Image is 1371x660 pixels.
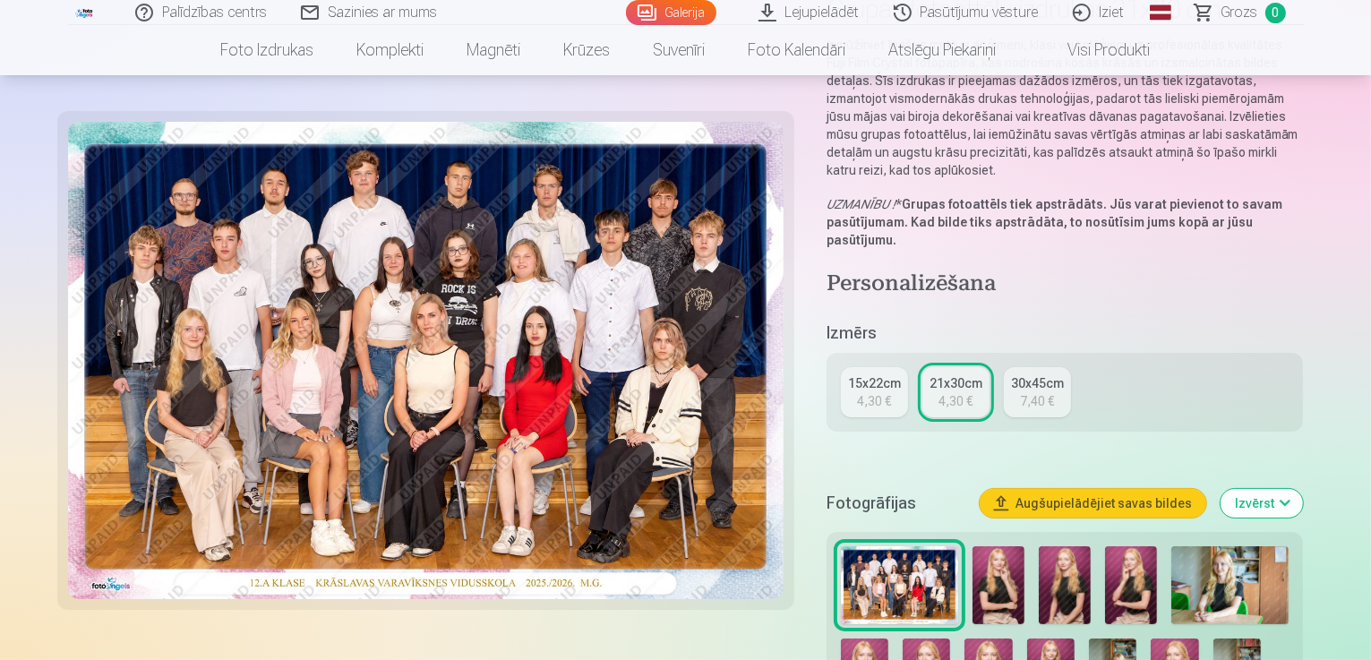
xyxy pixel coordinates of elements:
div: 15x22cm [848,374,901,392]
div: 4,30 € [938,392,973,410]
a: Atslēgu piekariņi [868,25,1018,75]
div: 30x45cm [1011,374,1064,392]
a: Foto kalendāri [727,25,868,75]
a: Suvenīri [632,25,727,75]
a: Foto izdrukas [200,25,336,75]
div: 4,30 € [857,392,891,410]
a: Visi produkti [1018,25,1172,75]
h5: Izmērs [827,321,1304,346]
div: 7,40 € [1020,392,1054,410]
strong: Grupas fotoattēls tiek apstrādāts. Jūs varat pievienot to savam pasūtījumam. Kad bilde tiks apstr... [827,197,1282,247]
em: UZMANĪBU ! [827,197,895,211]
span: 0 [1265,3,1286,23]
img: /fa1 [75,7,95,18]
span: Grozs [1221,2,1258,23]
h4: Personalizēšana [827,270,1304,299]
div: 21x30cm [930,374,982,392]
a: 30x45cm7,40 € [1004,367,1071,417]
p: Iemūžiniet īpašus mirkļus ar ģimeni, klasi vai kolēģiem uz profesionālas kvalitātes Fuji Film Cry... [827,36,1304,179]
a: Krūzes [543,25,632,75]
h5: Fotogrāfijas [827,491,966,516]
button: Augšupielādējiet savas bildes [980,489,1206,518]
a: Komplekti [336,25,446,75]
a: 15x22cm4,30 € [841,367,908,417]
button: Izvērst [1221,489,1303,518]
a: Magnēti [446,25,543,75]
a: 21x30cm4,30 € [922,367,990,417]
